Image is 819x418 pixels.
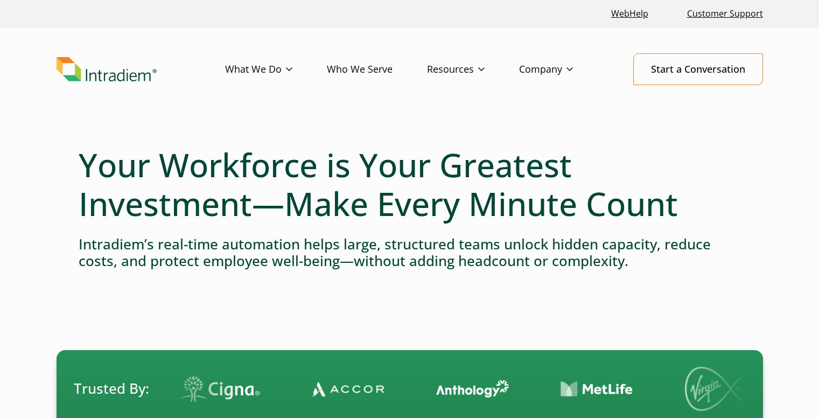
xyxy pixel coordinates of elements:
h1: Your Workforce is Your Greatest Investment—Make Every Minute Count [79,145,741,223]
img: Virgin Media logo. [541,367,617,411]
img: Intradiem [57,57,157,82]
a: Start a Conversation [633,53,763,85]
a: Link to homepage of Intradiem [57,57,225,82]
span: Trusted By: [74,379,149,399]
a: Who We Serve [327,54,427,85]
a: Resources [427,54,519,85]
a: Link opens in a new window [607,2,653,25]
a: Customer Support [683,2,767,25]
img: Contact Center Automation MetLife Logo [417,381,489,398]
img: Contact Center Automation Accor Logo [168,381,241,397]
h4: Intradiem’s real-time automation helps large, structured teams unlock hidden capacity, reduce cos... [79,236,741,269]
a: What We Do [225,54,327,85]
a: Company [519,54,607,85]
